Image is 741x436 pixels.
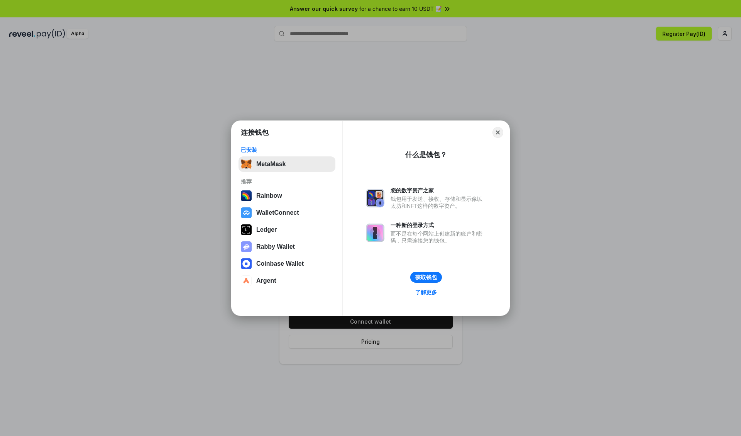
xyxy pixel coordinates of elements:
[415,274,437,281] div: 获取钱包
[366,189,384,207] img: svg+xml,%3Csvg%20xmlns%3D%22http%3A%2F%2Fwww.w3.org%2F2000%2Fsvg%22%20fill%3D%22none%22%20viewBox...
[366,224,384,242] img: svg+xml,%3Csvg%20xmlns%3D%22http%3A%2F%2Fwww.w3.org%2F2000%2Fsvg%22%20fill%3D%22none%22%20viewBox...
[241,207,252,218] img: svg+xml,%3Csvg%20width%3D%2228%22%20height%3D%2228%22%20viewBox%3D%220%200%2028%2028%22%20fill%3D...
[239,256,335,271] button: Coinbase Wallet
[256,161,286,168] div: MetaMask
[256,260,304,267] div: Coinbase Wallet
[239,188,335,204] button: Rainbow
[241,146,333,153] div: 已安装
[492,127,503,138] button: Close
[256,209,299,216] div: WalletConnect
[241,224,252,235] img: svg+xml,%3Csvg%20xmlns%3D%22http%3A%2F%2Fwww.w3.org%2F2000%2Fsvg%22%20width%3D%2228%22%20height%3...
[239,156,335,172] button: MetaMask
[241,258,252,269] img: svg+xml,%3Csvg%20width%3D%2228%22%20height%3D%2228%22%20viewBox%3D%220%200%2028%2028%22%20fill%3D...
[391,187,486,194] div: 您的数字资产之家
[239,222,335,238] button: Ledger
[256,243,295,250] div: Rabby Wallet
[239,273,335,288] button: Argent
[256,226,277,233] div: Ledger
[256,277,276,284] div: Argent
[241,159,252,170] img: svg+xml,%3Csvg%20fill%3D%22none%22%20height%3D%2233%22%20viewBox%3D%220%200%2035%2033%22%20width%...
[241,275,252,286] img: svg+xml,%3Csvg%20width%3D%2228%22%20height%3D%2228%22%20viewBox%3D%220%200%2028%2028%22%20fill%3D...
[415,289,437,296] div: 了解更多
[239,205,335,221] button: WalletConnect
[241,128,269,137] h1: 连接钱包
[410,272,442,283] button: 获取钱包
[241,241,252,252] img: svg+xml,%3Csvg%20xmlns%3D%22http%3A%2F%2Fwww.w3.org%2F2000%2Fsvg%22%20fill%3D%22none%22%20viewBox...
[239,239,335,254] button: Rabby Wallet
[256,192,282,199] div: Rainbow
[391,222,486,229] div: 一种新的登录方式
[391,230,486,244] div: 而不是在每个网站上创建新的账户和密码，只需连接您的钱包。
[241,190,252,201] img: svg+xml,%3Csvg%20width%3D%22120%22%20height%3D%22120%22%20viewBox%3D%220%200%20120%20120%22%20fil...
[241,178,333,185] div: 推荐
[405,150,447,159] div: 什么是钱包？
[391,195,486,209] div: 钱包用于发送、接收、存储和显示像以太坊和NFT这样的数字资产。
[411,287,442,297] a: 了解更多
